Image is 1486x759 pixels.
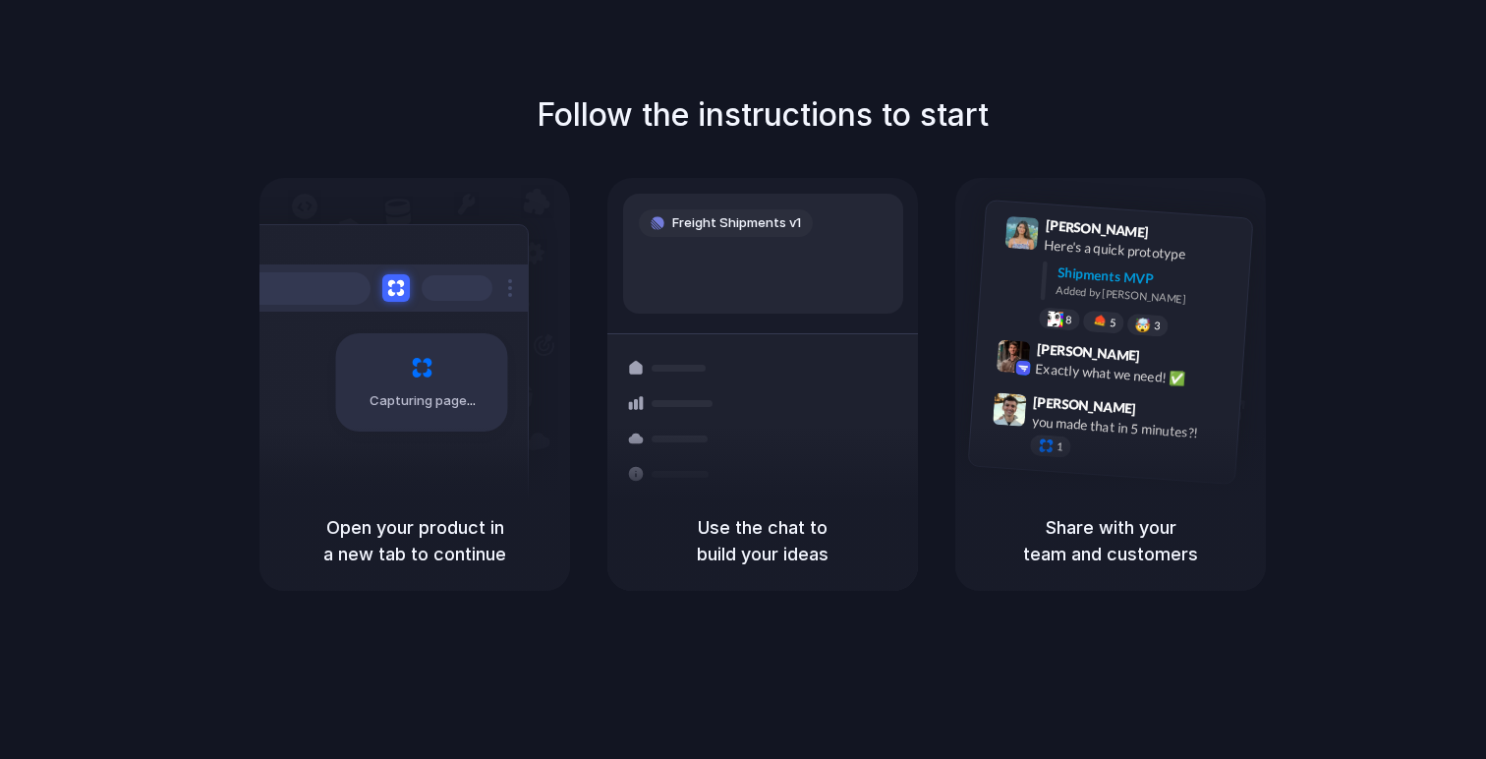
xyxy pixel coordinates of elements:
span: 5 [1110,318,1116,328]
div: Shipments MVP [1057,263,1238,295]
div: 🤯 [1135,319,1152,333]
span: 8 [1065,315,1072,325]
span: 9:41 AM [1155,224,1195,248]
h5: Use the chat to build your ideas [631,514,894,567]
h1: Follow the instructions to start [537,91,989,139]
div: Exactly what we need! ✅ [1035,359,1231,392]
h5: Open your product in a new tab to continue [283,514,546,567]
span: 3 [1154,321,1161,331]
span: 9:42 AM [1146,348,1186,372]
div: Here's a quick prototype [1044,235,1240,268]
span: [PERSON_NAME] [1036,338,1140,367]
span: 9:47 AM [1142,401,1182,425]
span: [PERSON_NAME] [1045,214,1149,243]
div: you made that in 5 minutes?! [1031,412,1228,445]
span: 1 [1057,441,1063,452]
span: [PERSON_NAME] [1033,391,1137,420]
span: Freight Shipments v1 [672,213,801,233]
span: Capturing page [370,391,479,411]
h5: Share with your team and customers [979,514,1242,567]
div: Added by [PERSON_NAME] [1056,282,1236,311]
